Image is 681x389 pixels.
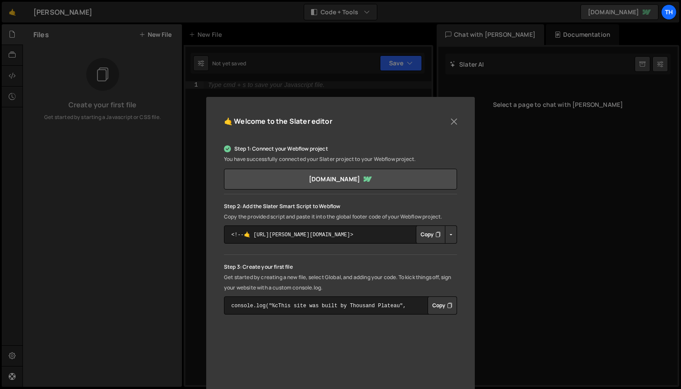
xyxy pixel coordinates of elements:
[661,4,677,20] a: Th
[448,115,460,128] button: Close
[416,225,457,244] div: Button group with nested dropdown
[224,115,332,128] h5: 🤙 Welcome to the Slater editor
[224,272,457,293] p: Get started by creating a new file, select Global, and adding your code. To kick things off, sign...
[224,296,457,315] textarea: console.log("%cThis site was built by Thousand Plateau", "background:blue;color:#fff;padding: 8px...
[224,225,457,244] textarea: <!--🤙 [URL][PERSON_NAME][DOMAIN_NAME]> <script>document.addEventListener("DOMContentLoaded", func...
[416,225,445,244] button: Copy
[428,296,457,315] div: Button group with nested dropdown
[224,262,457,272] p: Step 3: Create your first file
[224,154,457,164] p: You have successfully connected your Slater project to your Webflow project.
[224,212,457,222] p: Copy the provided script and paste it into the global footer code of your Webflow project.
[224,169,457,190] a: [DOMAIN_NAME]
[224,201,457,212] p: Step 2: Add the Slater Smart Script to Webflow
[428,296,457,315] button: Copy
[224,144,457,154] p: Step 1: Connect your Webflow project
